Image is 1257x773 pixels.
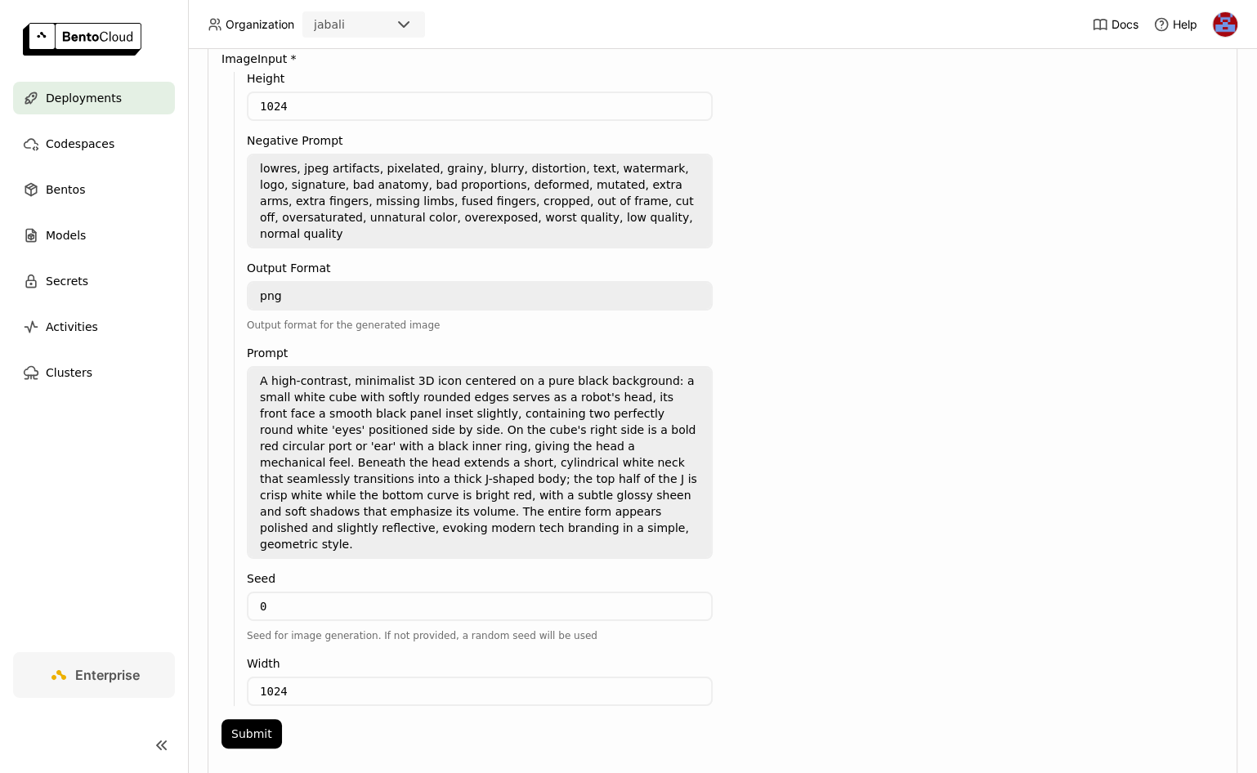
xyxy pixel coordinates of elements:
a: Bentos [13,173,175,206]
input: Selected jabali. [347,17,348,34]
div: Seed for image generation. If not provided, a random seed will be used [247,628,713,644]
label: ImageInput * [221,52,713,65]
label: Prompt [247,346,713,360]
a: Clusters [13,356,175,389]
textarea: png [248,283,711,309]
label: Width [247,657,713,670]
textarea: lowres, jpeg artifacts, pixelated, grainy, blurry, distortion, text, watermark, logo, signature, ... [248,155,711,247]
label: Output Format [247,261,713,275]
span: Secrets [46,271,88,291]
label: Height [247,72,713,85]
span: Docs [1112,17,1138,32]
span: Activities [46,317,98,337]
span: Bentos [46,180,85,199]
button: Submit [221,719,282,748]
span: Models [46,226,86,245]
a: Deployments [13,82,175,114]
a: Secrets [13,265,175,297]
label: Negative Prompt [247,134,713,147]
span: Codespaces [46,134,114,154]
a: Docs [1092,16,1138,33]
textarea: A high-contrast, minimalist 3D icon centered on a pure black background: a small white cube with ... [248,368,711,557]
a: Activities [13,311,175,343]
img: Jhonatan Oliveira [1213,12,1237,37]
a: Codespaces [13,127,175,160]
span: Organization [226,17,294,32]
div: jabali [314,16,345,33]
label: Seed [247,572,713,585]
span: Clusters [46,363,92,382]
span: Help [1173,17,1197,32]
a: Models [13,219,175,252]
img: logo [23,23,141,56]
a: Enterprise [13,652,175,698]
div: Output format for the generated image [247,317,713,333]
span: Enterprise [75,667,140,683]
div: Help [1153,16,1197,33]
span: Deployments [46,88,122,108]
